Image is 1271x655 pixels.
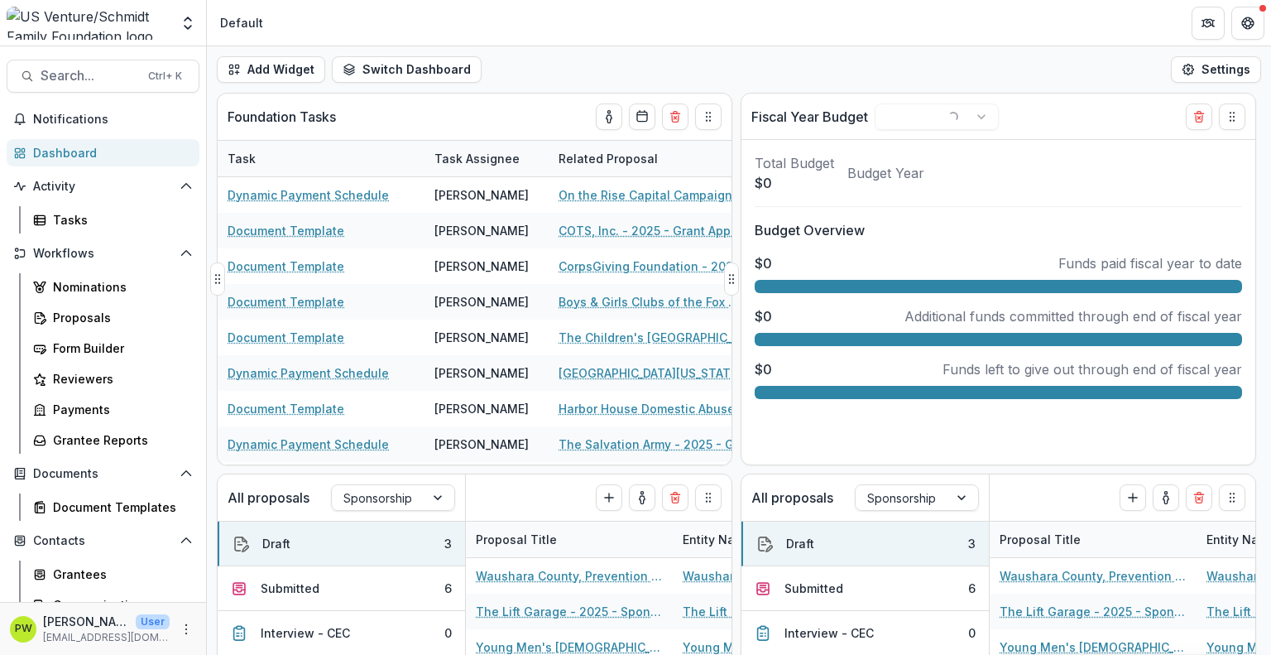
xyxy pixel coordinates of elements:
[695,484,722,511] button: Drag
[7,173,199,200] button: Open Activity
[210,262,225,296] button: Drag
[559,186,732,204] a: On the Rise Capital Campaign
[43,630,170,645] p: [EMAIL_ADDRESS][DOMAIN_NAME]
[33,144,186,161] div: Dashboard
[228,222,344,239] a: Document Template
[145,67,185,85] div: Ctrl + K
[434,293,529,311] div: [PERSON_NAME]
[724,262,739,296] button: Drag
[444,624,452,642] div: 0
[596,104,622,130] button: toggle-assigned-to-me
[33,247,173,261] span: Workflows
[228,436,389,453] a: Dynamic Payment Schedule
[662,484,688,511] button: Delete card
[444,535,452,552] div: 3
[549,141,755,176] div: Related Proposal
[53,401,186,418] div: Payments
[968,535,976,552] div: 3
[43,613,129,630] p: [PERSON_NAME]
[228,258,344,275] a: Document Template
[220,14,263,31] div: Default
[261,580,319,597] div: Submitted
[7,240,199,267] button: Open Workflows
[7,527,199,554] button: Open Contacts
[7,60,199,93] button: Search...
[228,186,389,204] a: Dynamic Payment Schedule
[261,624,350,642] div: Interview - CEC
[1231,7,1264,40] button: Get Help
[332,56,482,83] button: Switch Dashboard
[33,113,193,127] span: Notifications
[1192,7,1225,40] button: Partners
[26,365,199,393] a: Reviewers
[217,56,325,83] button: Add Widget
[33,180,173,194] span: Activity
[7,7,170,40] img: US Venture/Schmidt Family Foundation logo
[476,567,663,585] a: Waushara County, Prevention Council - 2025 - Grant Application
[990,522,1197,557] div: Proposal Title
[15,624,32,634] div: Parker Wolf
[751,107,868,127] p: Fiscal Year Budget
[228,400,344,417] a: Document Template
[434,436,529,453] div: [PERSON_NAME]
[1000,567,1187,585] a: Waushara County, Prevention Council - 2025 - Grant Application
[434,400,529,417] div: [PERSON_NAME]
[7,460,199,487] button: Open Documents
[262,535,290,552] div: Draft
[755,173,834,193] p: $0
[559,329,746,346] a: The Children's [GEOGRAPHIC_DATA] - 2025 - Grant Application
[434,258,529,275] div: [PERSON_NAME]
[228,364,389,382] a: Dynamic Payment Schedule
[755,306,772,326] p: $0
[549,150,668,167] div: Related Proposal
[218,141,424,176] div: Task
[424,141,549,176] div: Task Assignee
[434,186,529,204] div: [PERSON_NAME]
[7,139,199,166] a: Dashboard
[990,531,1091,548] div: Proposal Title
[755,153,834,173] p: Total Budget
[466,522,673,557] div: Proposal Title
[1186,104,1212,130] button: Delete card
[968,624,976,642] div: 0
[53,566,186,583] div: Grantees
[784,624,874,642] div: Interview - CEC
[741,522,989,566] button: Draft3
[755,359,772,379] p: $0
[1120,484,1146,511] button: Create Proposal
[228,293,344,311] a: Document Template
[596,484,622,511] button: Create Proposal
[26,273,199,301] a: Nominations
[213,11,270,35] nav: breadcrumb
[434,364,529,382] div: [PERSON_NAME]
[434,222,529,239] div: [PERSON_NAME]
[683,567,870,585] a: Waushara County, Prevention Council
[218,150,266,167] div: Task
[228,329,344,346] a: Document Template
[904,306,1242,326] p: Additional funds committed through end of fiscal year
[53,211,186,229] div: Tasks
[751,488,833,508] p: All proposals
[434,329,529,346] div: [PERSON_NAME]
[53,498,186,516] div: Document Templates
[673,531,762,548] div: Entity Name
[53,340,186,357] div: Form Builder
[1153,484,1179,511] button: toggle-assigned-to-me
[695,104,722,130] button: Drag
[559,400,746,417] a: Harbor House Domestic Abuse Programs, Inc. - 2025 - Grant Application
[26,561,199,588] a: Grantees
[53,370,186,388] div: Reviewers
[755,220,1242,240] p: Budget Overview
[942,359,1242,379] p: Funds left to give out through end of fiscal year
[1186,484,1212,511] button: Delete card
[559,436,746,453] a: The Salvation Army - 2025 - Grant Application
[847,163,924,183] p: Budget Year
[228,107,336,127] p: Foundation Tasks
[26,396,199,423] a: Payments
[7,106,199,132] button: Notifications
[476,603,663,620] a: The Lift Garage - 2025 - Sponsorship Application Grant
[683,603,774,620] a: The Lift Garage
